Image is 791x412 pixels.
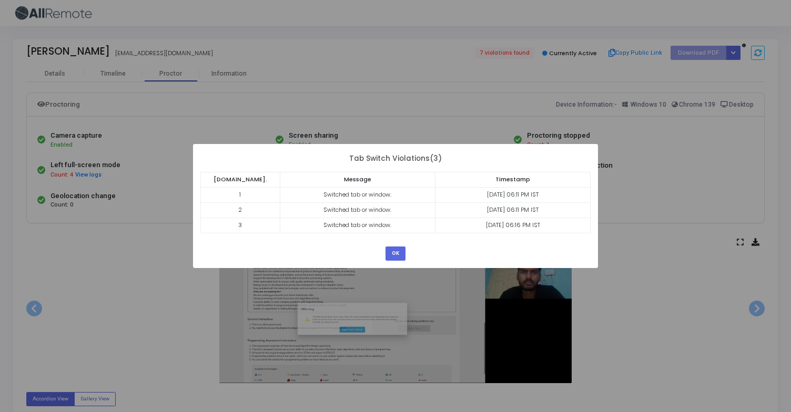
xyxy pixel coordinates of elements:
[280,202,435,218] td: Switched tab or window.
[435,202,590,218] td: [DATE] 06:11 PM IST
[386,246,405,261] button: OK
[200,187,280,202] td: 1
[280,187,435,202] td: Switched tab or window.
[280,172,435,187] th: Message
[435,172,590,187] th: Timestamp
[435,218,590,233] td: [DATE] 06:16 PM IST
[200,218,280,233] td: 3
[200,151,591,163] div: Tab Switch Violations(3)
[200,202,280,218] td: 2
[200,172,280,187] th: [DOMAIN_NAME].
[280,218,435,233] td: Switched tab or window.
[435,187,590,202] td: [DATE] 06:11 PM IST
